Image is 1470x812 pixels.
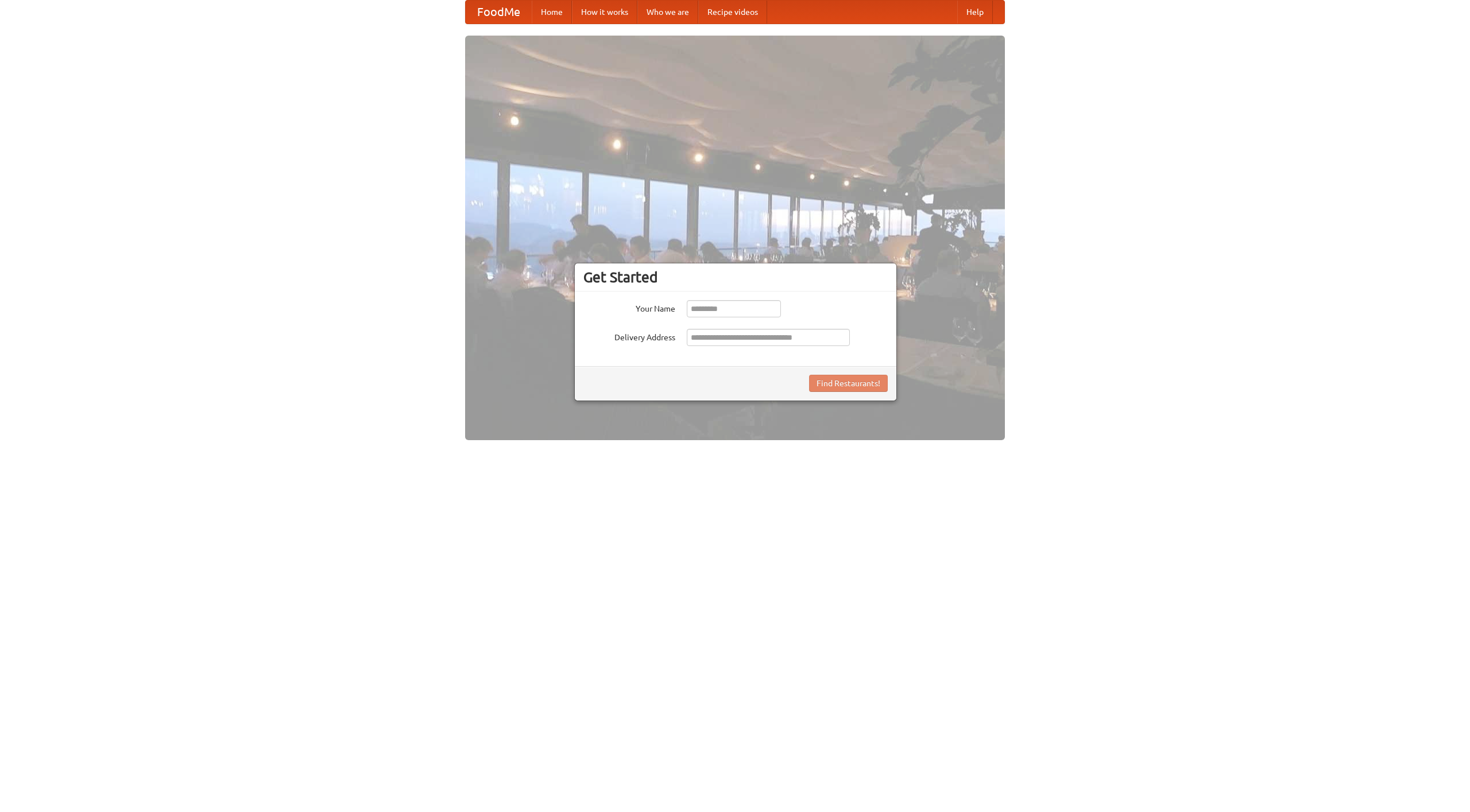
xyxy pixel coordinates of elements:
a: Home [532,1,572,24]
label: Delivery Address [583,329,675,343]
h3: Get Started [583,269,888,286]
a: Help [957,1,993,24]
a: FoodMe [466,1,532,24]
label: Your Name [583,300,675,314]
button: Find Restaurants! [809,375,888,392]
a: How it works [572,1,637,24]
a: Who we are [637,1,698,24]
a: Recipe videos [698,1,767,24]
